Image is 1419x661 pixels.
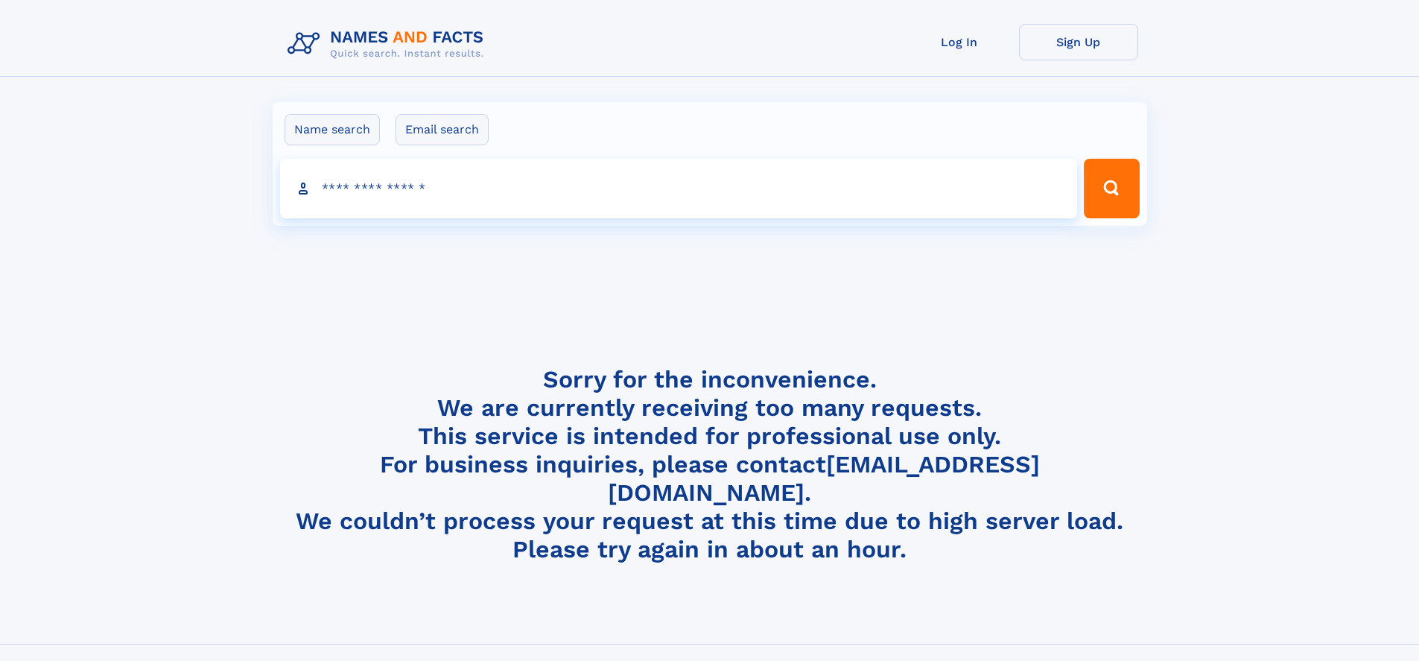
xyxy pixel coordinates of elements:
[280,159,1078,218] input: search input
[900,24,1019,60] a: Log In
[285,114,380,145] label: Name search
[1019,24,1138,60] a: Sign Up
[1084,159,1139,218] button: Search Button
[282,24,496,64] img: Logo Names and Facts
[608,450,1040,507] a: [EMAIL_ADDRESS][DOMAIN_NAME]
[396,114,489,145] label: Email search
[282,365,1138,564] h4: Sorry for the inconvenience. We are currently receiving too many requests. This service is intend...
